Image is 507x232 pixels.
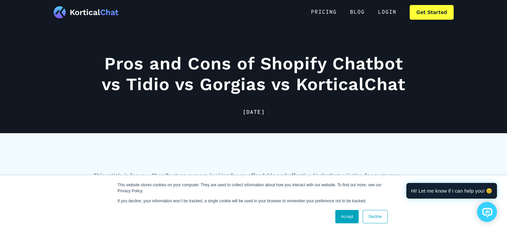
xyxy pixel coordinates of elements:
[343,5,371,20] a: Blog
[335,210,359,223] a: Accept
[410,5,454,20] a: Get Started
[371,5,403,20] a: Login
[304,5,343,20] a: Pricing
[94,53,414,95] h1: Pros and Cons of Shopify Chatbot vs Tidio vs Gorgias vs KorticalChat
[94,108,414,117] div: [DATE]
[118,182,390,194] p: This website stores cookies on your computer. They are used to collect information about how you ...
[94,172,414,188] p: This article is for you, Shopify store owners, looking for an affordable and effective AI chatbot...
[363,210,387,223] a: Decline
[118,198,390,204] p: If you decline, your information won’t be tracked, a single cookie will be used in your browser t...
